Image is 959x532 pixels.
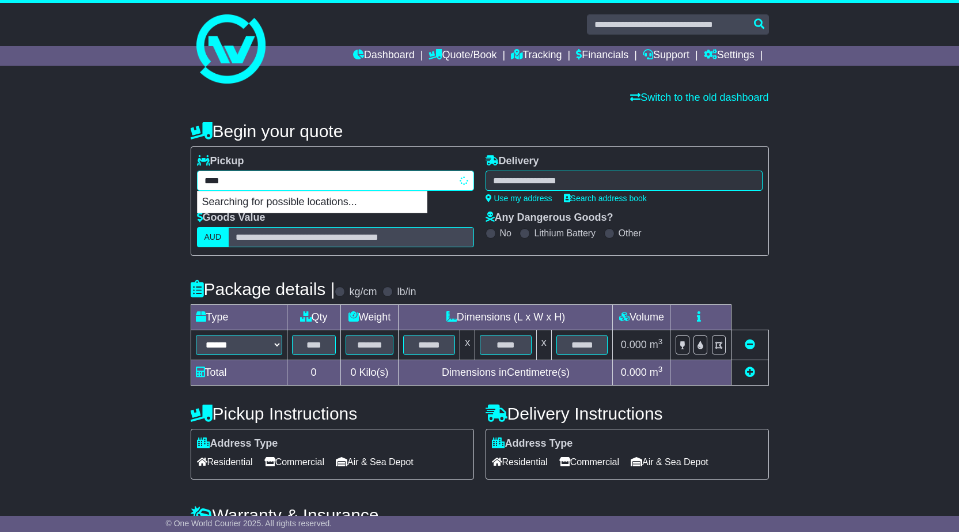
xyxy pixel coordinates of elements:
span: Commercial [264,453,324,471]
h4: Package details | [191,280,335,299]
a: Settings [704,46,755,66]
label: lb/in [397,286,416,299]
label: Delivery [486,155,539,168]
td: Type [191,305,287,330]
td: Volume [613,305,670,330]
h4: Pickup Instructions [191,404,474,423]
td: x [536,330,551,360]
span: 0.000 [621,367,647,378]
td: Weight [340,305,399,330]
label: No [500,228,511,239]
a: Support [643,46,689,66]
a: Quote/Book [429,46,496,66]
a: Remove this item [745,339,755,350]
span: Commercial [559,453,619,471]
typeahead: Please provide city [197,171,474,191]
span: 0 [350,367,356,378]
td: Qty [287,305,340,330]
a: Use my address [486,194,552,203]
label: AUD [197,227,229,247]
td: Dimensions in Centimetre(s) [399,360,613,386]
sup: 3 [658,337,663,346]
h4: Warranty & Insurance [191,505,769,525]
label: Address Type [492,437,573,450]
span: 0.000 [621,339,647,350]
h4: Begin your quote [191,122,769,141]
td: x [460,330,475,360]
td: Dimensions (L x W x H) [399,305,613,330]
span: m [650,339,663,350]
a: Switch to the old dashboard [630,92,768,103]
label: Other [619,228,642,239]
label: Goods Value [197,212,266,224]
label: kg/cm [349,286,377,299]
p: Searching for possible locations... [198,191,427,213]
span: Residential [492,453,548,471]
td: 0 [287,360,340,386]
span: Air & Sea Depot [631,453,708,471]
a: Tracking [511,46,562,66]
span: m [650,367,663,378]
a: Dashboard [353,46,415,66]
label: Pickup [197,155,244,168]
label: Any Dangerous Goods? [486,212,613,224]
a: Add new item [745,367,755,378]
label: Address Type [197,437,278,450]
td: Total [191,360,287,386]
span: © One World Courier 2025. All rights reserved. [166,519,332,528]
a: Search address book [564,194,647,203]
td: Kilo(s) [340,360,399,386]
label: Lithium Battery [534,228,596,239]
a: Financials [576,46,628,66]
span: Residential [197,453,253,471]
span: Air & Sea Depot [336,453,414,471]
sup: 3 [658,365,663,373]
h4: Delivery Instructions [486,404,769,423]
